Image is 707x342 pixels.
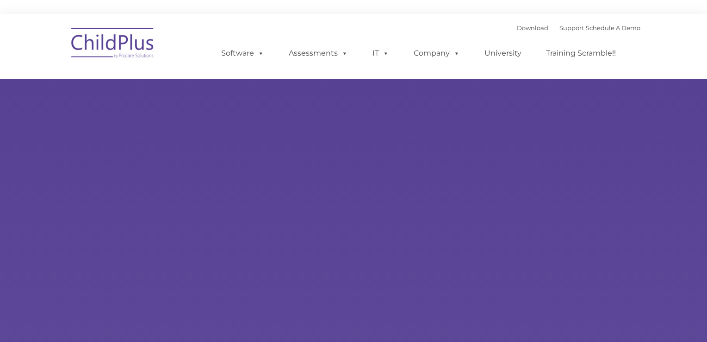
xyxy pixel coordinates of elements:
[212,44,273,63] a: Software
[537,44,625,63] a: Training Scramble!!
[517,24,640,32] font: |
[404,44,469,63] a: Company
[475,44,531,63] a: University
[363,44,398,63] a: IT
[517,24,548,32] a: Download
[559,24,584,32] a: Support
[67,21,159,68] img: ChildPlus by Procare Solutions
[586,24,640,32] a: Schedule A Demo
[279,44,357,63] a: Assessments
